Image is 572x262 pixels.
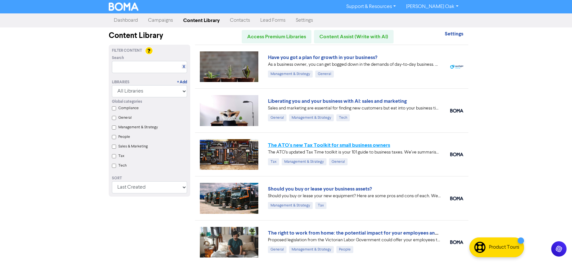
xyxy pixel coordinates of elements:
[315,202,326,209] div: Tax
[112,176,187,181] div: Sort
[268,105,441,112] div: Sales and marketing are essential for finding new customers but eat into your business time. We e...
[450,109,463,113] img: boma
[268,98,407,104] a: Liberating you and your business with AI: sales and marketing
[268,54,377,61] a: Have you got a plan for growth in your business?
[291,14,318,27] a: Settings
[118,124,158,130] label: Management & Strategy
[445,31,463,37] strong: Settings
[112,48,187,54] div: Filter Content
[255,14,291,27] a: Lead Forms
[341,2,401,12] a: Support & Resources
[289,246,334,253] div: Management & Strategy
[242,30,311,43] a: Access Premium Libraries
[268,142,390,148] a: The ATO's new Tax Toolkit for small business owners
[112,99,187,105] div: Global categories
[450,65,463,69] img: spotlight
[112,55,124,61] span: Search
[118,105,139,111] label: Compliance
[450,197,463,200] img: boma_accounting
[143,14,178,27] a: Campaigns
[112,79,129,85] div: Libraries
[268,230,459,236] a: The right to work from home: the potential impact for your employees and business
[450,153,463,156] img: boma
[289,114,334,121] div: Management & Strategy
[118,115,132,121] label: General
[118,134,130,140] label: People
[336,114,350,121] div: Tech
[268,246,286,253] div: General
[268,186,372,192] a: Should you buy or lease your business assets?
[268,193,441,199] div: Should you buy or lease your new equipment? Here are some pros and cons of each. We also can revi...
[268,237,441,243] div: Proposed legislation from the Victorian Labor Government could offer your employees the right to ...
[268,71,313,78] div: Management & Strategy
[118,144,148,149] label: Sales & Marketing
[282,158,326,165] div: Management & Strategy
[314,30,394,43] a: Content Assist (Write with AI)
[109,3,139,11] img: BOMA Logo
[401,2,463,12] a: [PERSON_NAME] Oak
[118,163,127,168] label: Tech
[450,240,463,244] img: boma
[268,202,313,209] div: Management & Strategy
[183,64,185,69] a: X
[329,158,348,165] div: General
[445,32,463,37] a: Settings
[109,30,190,41] div: Content Library
[315,71,334,78] div: General
[268,149,441,156] div: The ATO’s updated Tax Time toolkit is your 101 guide to business taxes. We’ve summarised the key ...
[336,246,353,253] div: People
[268,158,279,165] div: Tax
[109,14,143,27] a: Dashboard
[225,14,255,27] a: Contacts
[178,14,225,27] a: Content Library
[268,114,286,121] div: General
[118,153,124,159] label: Tax
[268,61,441,68] div: As a business owner, you can get bogged down in the demands of day-to-day business. We can help b...
[177,79,187,85] a: + Add
[540,231,572,262] iframe: Chat Widget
